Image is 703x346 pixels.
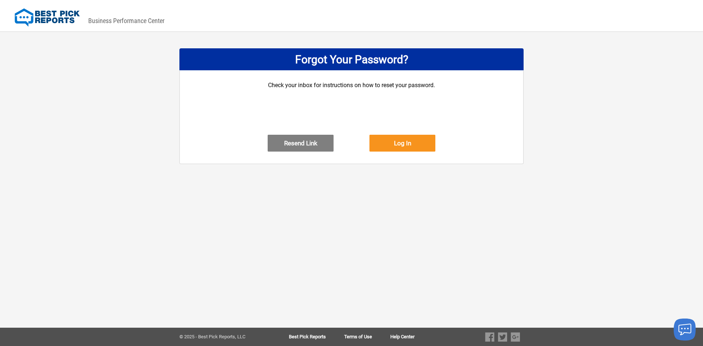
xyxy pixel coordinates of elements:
[390,334,414,339] a: Help Center
[15,8,80,27] img: Best Pick Reports Logo
[674,319,696,341] button: Launch chat
[179,48,524,70] div: Forgot Your Password?
[268,135,334,152] button: Resend Link
[179,334,265,339] div: © 2025 - Best Pick Reports, LLC
[369,135,435,152] button: Log In
[268,81,435,135] div: Check your inbox for instructions on how to reset your password.
[289,334,344,339] a: Best Pick Reports
[344,334,390,339] a: Terms of Use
